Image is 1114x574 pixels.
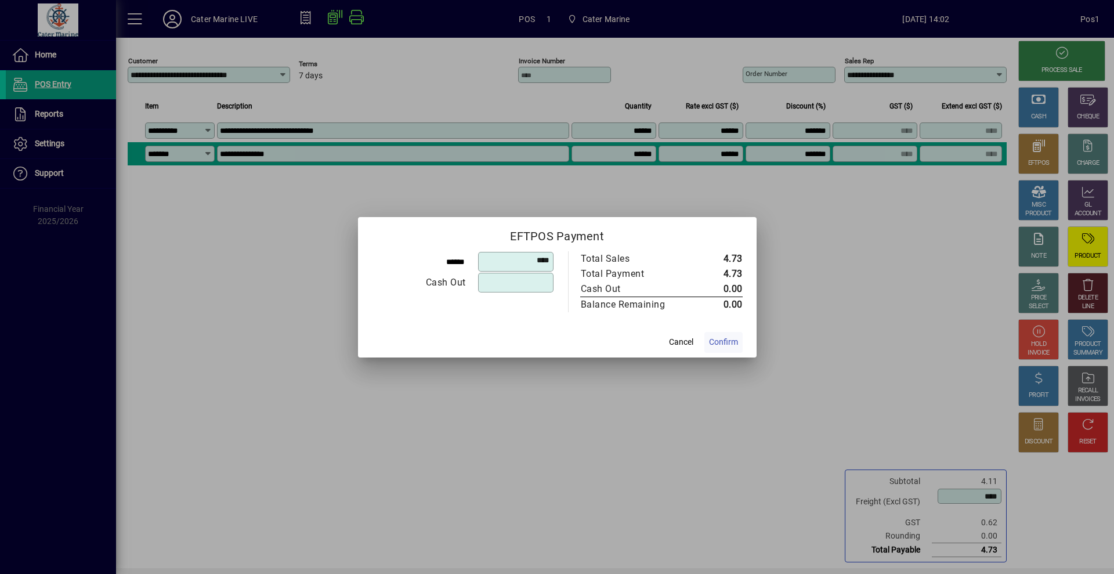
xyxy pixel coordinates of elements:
[580,251,690,266] td: Total Sales
[581,298,678,312] div: Balance Remaining
[690,251,743,266] td: 4.73
[709,336,738,348] span: Confirm
[581,282,678,296] div: Cash Out
[580,266,690,281] td: Total Payment
[669,336,693,348] span: Cancel
[704,332,743,353] button: Confirm
[690,281,743,297] td: 0.00
[372,276,466,290] div: Cash Out
[690,266,743,281] td: 4.73
[690,297,743,312] td: 0.00
[663,332,700,353] button: Cancel
[358,217,757,251] h2: EFTPOS Payment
